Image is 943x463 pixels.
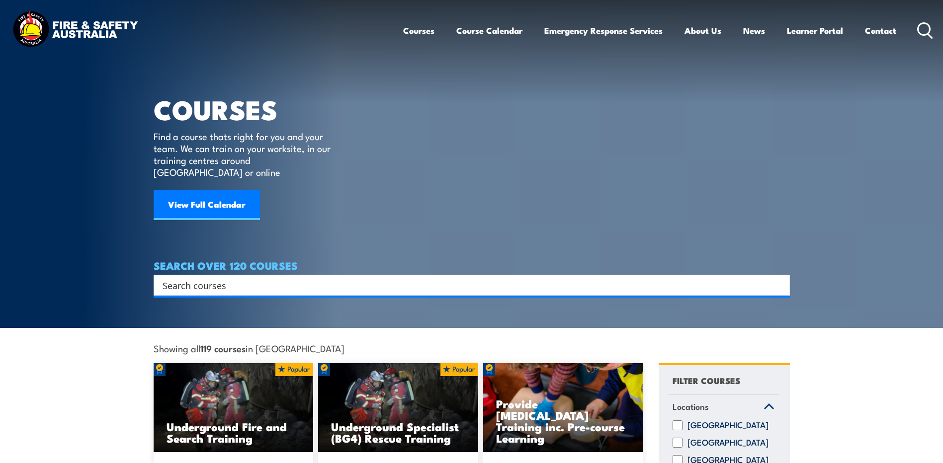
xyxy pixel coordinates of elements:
span: Locations [673,400,709,413]
a: Contact [865,17,896,44]
a: Course Calendar [456,17,522,44]
label: [GEOGRAPHIC_DATA] [687,420,769,430]
img: Underground mine rescue [318,363,478,453]
a: View Full Calendar [154,190,260,220]
h4: FILTER COURSES [673,374,740,387]
h3: Underground Fire and Search Training [167,421,301,444]
img: Underground mine rescue [154,363,314,453]
h1: COURSES [154,97,345,121]
p: Find a course thats right for you and your team. We can train on your worksite, in our training c... [154,130,335,178]
h4: SEARCH OVER 120 COURSES [154,260,790,271]
a: Courses [403,17,434,44]
button: Search magnifier button [772,278,786,292]
span: Showing all in [GEOGRAPHIC_DATA] [154,343,344,353]
h3: Underground Specialist (BG4) Rescue Training [331,421,465,444]
a: Underground Specialist (BG4) Rescue Training [318,363,478,453]
strong: 119 courses [200,341,246,355]
a: About Us [685,17,721,44]
h3: Provide [MEDICAL_DATA] Training inc. Pre-course Learning [496,398,630,444]
a: Underground Fire and Search Training [154,363,314,453]
form: Search form [165,278,770,292]
a: Provide [MEDICAL_DATA] Training inc. Pre-course Learning [483,363,643,453]
input: Search input [163,278,768,293]
a: Learner Portal [787,17,843,44]
a: News [743,17,765,44]
a: Locations [668,395,779,421]
img: Low Voltage Rescue and Provide CPR [483,363,643,453]
a: Emergency Response Services [544,17,663,44]
label: [GEOGRAPHIC_DATA] [687,438,769,448]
